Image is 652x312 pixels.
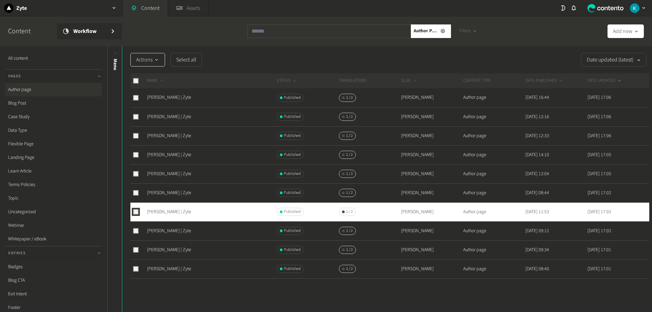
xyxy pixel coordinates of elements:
time: [DATE] 12:33 [525,132,549,139]
a: [PERSON_NAME] | Zyte [147,189,191,196]
a: Data Type [5,124,102,137]
a: Workflow [57,23,122,39]
th: CONTENT TYPE [463,73,525,88]
button: SLUG [401,77,418,84]
td: [PERSON_NAME] [401,221,463,240]
a: Blog Post [5,96,102,110]
span: Pages [8,73,21,79]
button: Select all [170,53,202,67]
time: [DATE] 17:06 [587,113,611,120]
td: Author page [463,145,525,164]
span: Published [284,171,301,177]
button: DATE PUBLISHED [525,77,564,84]
span: Entries [8,250,25,256]
span: 1 / 2 [346,95,353,101]
button: STATUS [277,77,297,84]
td: Author page [463,221,525,240]
time: [DATE] 17:06 [587,94,611,101]
td: [PERSON_NAME] [401,259,463,278]
span: 1 / 2 [346,190,353,196]
td: [PERSON_NAME] [401,145,463,164]
a: [PERSON_NAME] | Zyte [147,170,191,177]
a: Topic [5,191,102,205]
time: [DATE] 17:01 [587,265,611,272]
time: [DATE] 17:02 [587,189,611,196]
a: [PERSON_NAME] | Zyte [147,151,191,158]
span: 1 / 2 [346,247,353,253]
a: Uncategorized [5,205,102,219]
a: [PERSON_NAME] | Zyte [147,113,191,120]
button: Date updated (latest) [581,53,647,67]
span: Published [284,133,301,139]
button: NAME [147,77,164,84]
a: Webinar [5,219,102,232]
a: Blog CTA [5,274,102,287]
button: Actions [130,53,165,67]
time: [DATE] 11:53 [525,208,549,215]
td: Author page [463,202,525,221]
a: Exit Intent [5,287,102,301]
a: Terms Policies [5,178,102,191]
td: Author page [463,107,525,126]
time: [DATE] 08:44 [525,189,549,196]
span: Published [284,95,301,101]
a: [PERSON_NAME] | Zyte [147,132,191,139]
span: Published [284,228,301,234]
td: [PERSON_NAME] [401,88,463,107]
span: Published [284,190,301,196]
span: Published [284,247,301,253]
span: 1 / 2 [346,266,353,272]
time: [DATE] 14:10 [525,151,549,158]
td: Author page [463,126,525,145]
span: Author page [414,27,437,35]
td: [PERSON_NAME] [401,240,463,259]
a: Landing Page [5,151,102,164]
td: Author page [463,164,525,183]
time: [DATE] 16:44 [525,94,549,101]
button: DATE UPDATED [587,77,622,84]
button: Add new [608,24,644,38]
span: Workflow [73,27,105,35]
button: Filters [454,24,483,38]
a: [PERSON_NAME] | Zyte [147,208,191,215]
time: [DATE] 17:06 [587,132,611,139]
time: [DATE] 12:16 [525,113,549,120]
a: Learn Article [5,164,102,178]
td: Author page [463,259,525,278]
span: Actions [136,56,159,64]
span: 1 / 2 [346,209,353,215]
h2: Content [8,26,46,36]
time: [DATE] 17:05 [587,151,611,158]
span: 1 / 2 [346,171,353,177]
a: Case Study [5,110,102,124]
time: [DATE] 12:04 [525,170,549,177]
span: 1 / 2 [346,114,353,120]
time: [DATE] 17:01 [587,246,611,253]
td: Author page [463,183,525,202]
h2: Zyte [16,4,27,12]
a: Author page [5,83,102,96]
td: [PERSON_NAME] [401,183,463,202]
a: Flexible Page [5,137,102,151]
a: Whitepaper / eBook [5,232,102,246]
span: 1 / 2 [346,152,353,158]
span: Menu [112,59,119,70]
span: Published [284,209,301,215]
a: [PERSON_NAME] | Zyte [147,265,191,272]
th: Translations [339,73,401,88]
time: [DATE] 17:05 [587,170,611,177]
td: Author page [463,240,525,259]
td: [PERSON_NAME] [401,107,463,126]
span: 1 / 2 [346,228,353,234]
time: [DATE] 09:12 [525,227,549,234]
time: [DATE] 08:40 [525,265,549,272]
td: Author page [463,88,525,107]
time: [DATE] 09:34 [525,246,549,253]
time: [DATE] 17:02 [587,208,611,215]
span: Filters [459,27,471,35]
a: Badges [5,260,102,274]
a: [PERSON_NAME] | Zyte [147,94,191,101]
img: Zyte [4,3,14,13]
